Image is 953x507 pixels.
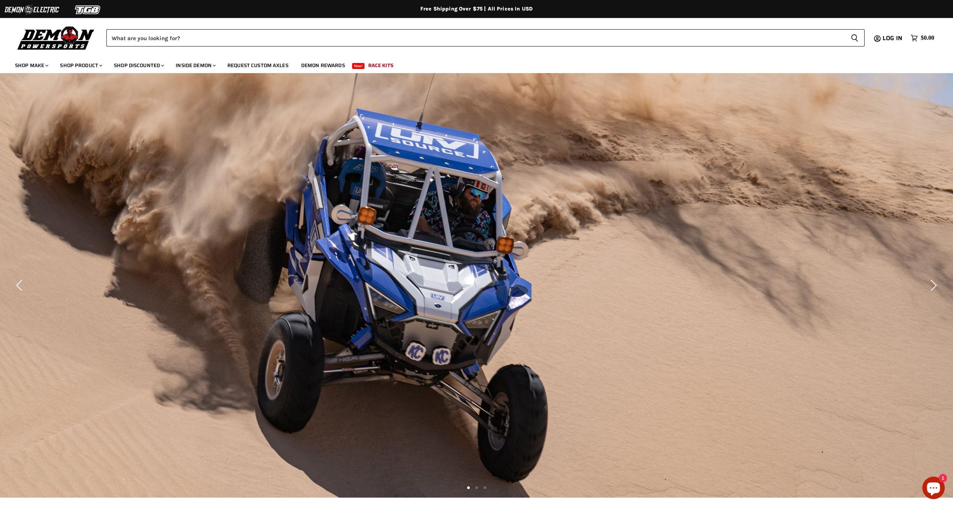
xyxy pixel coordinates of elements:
input: Search [106,29,845,46]
a: Shop Make [9,58,53,73]
li: Page dot 3 [484,486,486,489]
a: $0.00 [907,33,938,43]
span: New! [352,63,365,69]
a: Log in [879,35,907,42]
button: Previous [13,278,28,293]
a: Shop Product [54,58,107,73]
li: Page dot 2 [475,486,478,489]
a: Race Kits [363,58,399,73]
button: Next [925,278,940,293]
span: Log in [883,33,902,43]
a: Demon Rewards [296,58,351,73]
a: Shop Discounted [108,58,169,73]
button: Search [845,29,865,46]
div: Free Shipping Over $75 | All Prices In USD [177,6,776,12]
img: Demon Electric Logo 2 [4,3,60,17]
form: Product [106,29,865,46]
inbox-online-store-chat: Shopify online store chat [920,477,947,501]
img: TGB Logo 2 [60,3,116,17]
span: $0.00 [921,34,934,42]
a: Inside Demon [170,58,220,73]
a: Request Custom Axles [222,58,294,73]
li: Page dot 1 [467,486,470,489]
img: Demon Powersports [15,24,97,51]
ul: Main menu [9,55,932,73]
